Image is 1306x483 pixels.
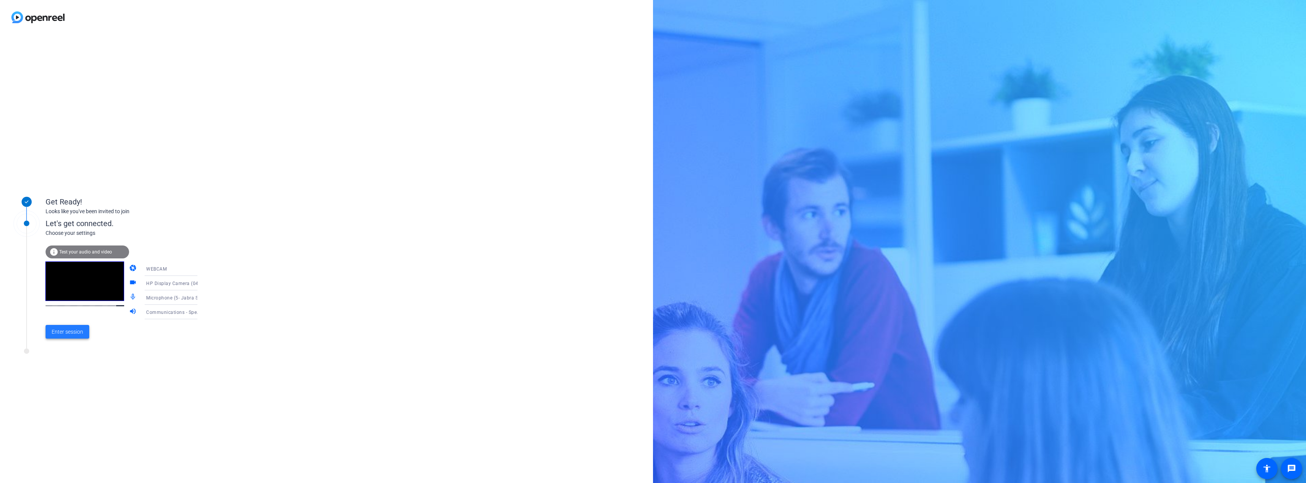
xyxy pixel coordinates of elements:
span: Test your audio and video [59,249,112,255]
div: Get Ready! [46,196,197,207]
div: Choose your settings [46,229,213,237]
span: Communications - Speakers (5- Jabra SPEAK 510 USB) [146,309,269,315]
mat-icon: message [1287,464,1296,473]
span: Microphone (5- Jabra SPEAK 510 USB) [146,295,233,301]
span: HP Display Camera (0408:5458) [146,280,219,286]
mat-icon: info [49,247,58,257]
span: Enter session [52,328,83,336]
div: Let's get connected. [46,218,213,229]
button: Enter session [46,325,89,339]
span: WEBCAM [146,266,167,272]
mat-icon: mic_none [129,293,138,302]
mat-icon: camera [129,264,138,273]
div: Looks like you've been invited to join [46,207,197,215]
mat-icon: volume_up [129,307,138,317]
mat-icon: accessibility [1262,464,1271,473]
mat-icon: videocam [129,279,138,288]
